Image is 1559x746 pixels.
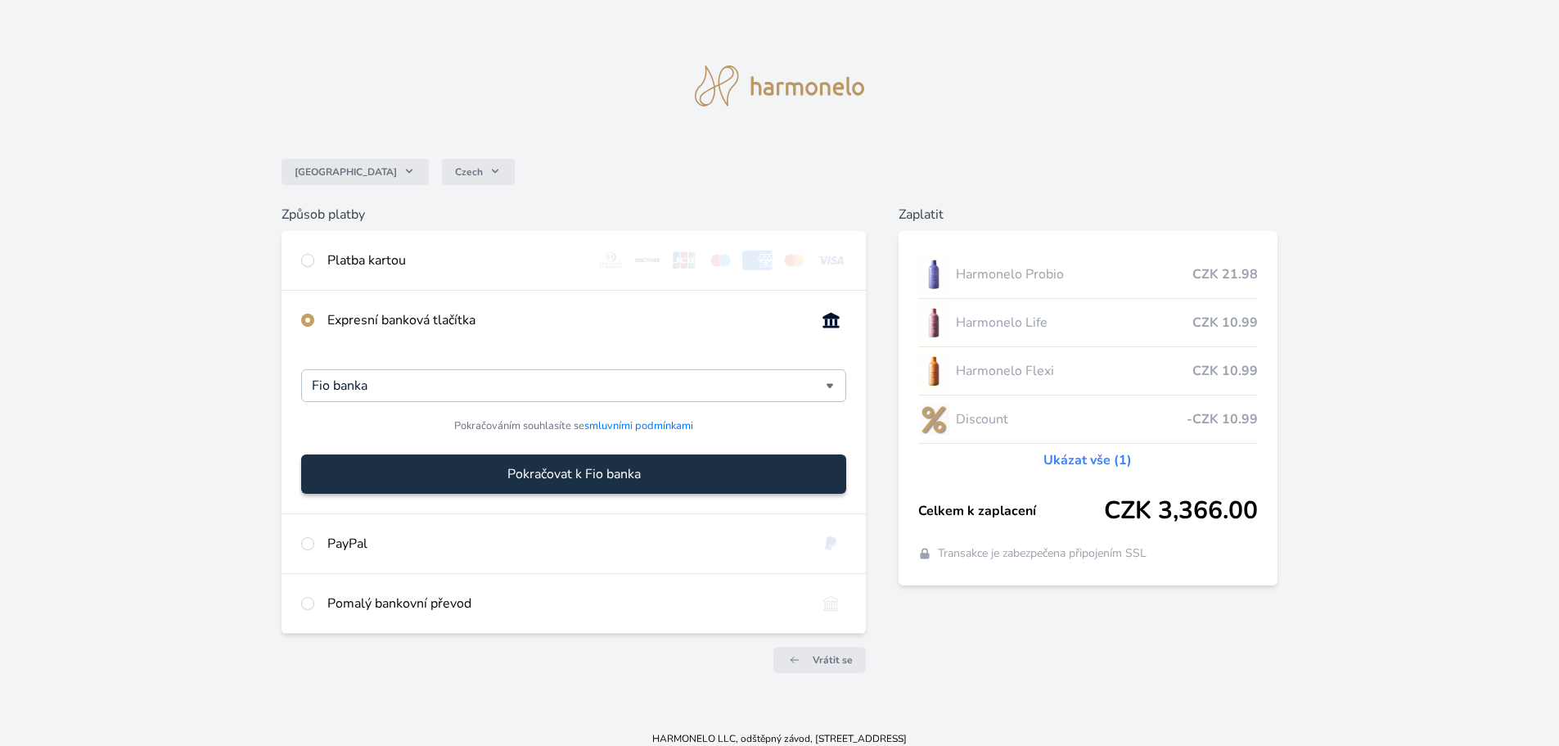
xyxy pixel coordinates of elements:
img: paypal.svg [816,534,846,554]
img: discount-lo.png [918,399,949,440]
span: CZK 21.98 [1192,264,1258,284]
span: Pokračováním souhlasíte se [454,418,693,434]
span: Pokračovat k Fio banka [507,464,641,484]
span: CZK 10.99 [1192,313,1258,332]
img: logo.svg [695,66,865,106]
a: Ukázat vše (1) [1043,450,1132,470]
div: Fio banka [301,369,846,402]
div: PayPal [327,534,803,554]
a: Vrátit se [773,647,866,673]
div: Platba kartou [327,251,583,270]
h6: Zaplatit [899,205,1277,224]
img: maestro.svg [705,251,736,270]
h6: Způsob platby [282,205,866,224]
span: Discount [956,409,1187,429]
div: Expresní banková tlačítka [327,310,803,330]
img: jcb.svg [669,251,700,270]
span: -CZK 10.99 [1187,409,1258,429]
img: CLEAN_LIFE_se_stinem_x-lo.jpg [918,302,949,343]
span: Harmonelo Flexi [956,361,1192,381]
img: bankTransfer_IBAN.svg [816,594,846,613]
span: Czech [455,165,483,179]
img: onlineBanking_CZ.svg [816,310,846,330]
button: Czech [442,159,515,185]
span: CZK 3,366.00 [1104,496,1258,526]
div: Pomalý bankovní převod [327,594,803,613]
span: CZK 10.99 [1192,361,1258,381]
img: diners.svg [596,251,626,270]
span: Celkem k zaplacení [918,501,1104,521]
span: Transakce je zabezpečena připojením SSL [938,545,1147,562]
button: Pokračovat k Fio banka [301,454,846,494]
button: [GEOGRAPHIC_DATA] [282,159,429,185]
img: visa.svg [816,251,846,270]
input: Hledat... [312,376,826,396]
span: Vrátit se [813,653,853,667]
img: CLEAN_FLEXI_se_stinem_x-hi_(1)-lo.jpg [918,350,949,391]
img: CLEAN_PROBIO_se_stinem_x-lo.jpg [918,254,949,295]
img: amex.svg [742,251,773,270]
span: Harmonelo Probio [956,264,1192,284]
img: mc.svg [779,251,809,270]
span: [GEOGRAPHIC_DATA] [295,165,397,179]
a: smluvními podmínkami [584,418,693,433]
img: discover.svg [633,251,663,270]
span: Harmonelo Life [956,313,1192,332]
